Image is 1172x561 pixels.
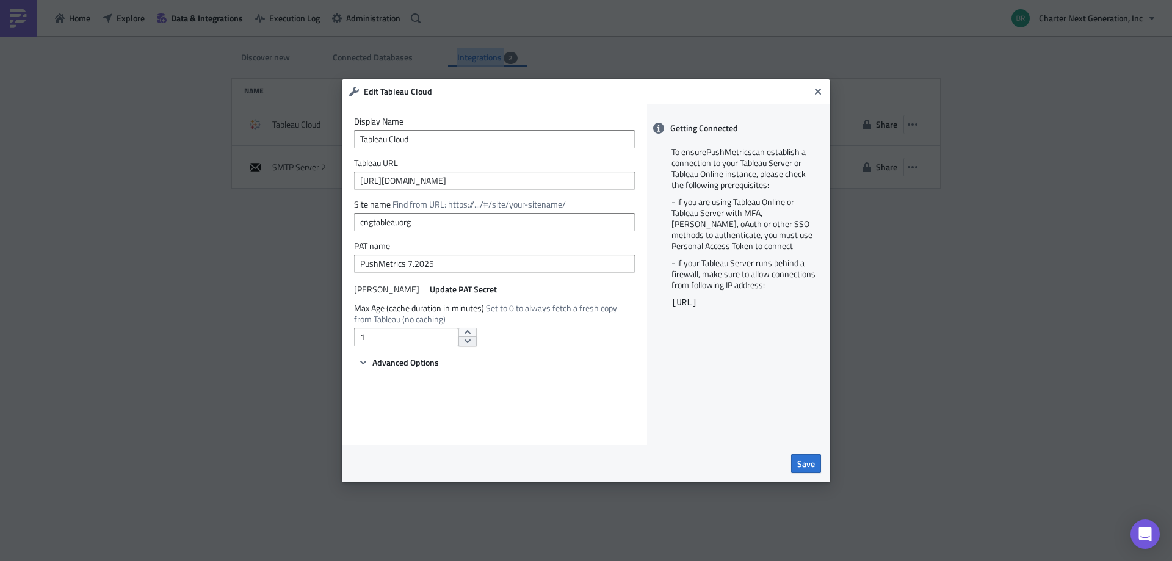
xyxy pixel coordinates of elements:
[791,454,821,473] button: Save
[354,172,635,190] input: https://tableau.domain.com
[354,199,635,210] label: Site name
[354,284,419,295] label: [PERSON_NAME]
[671,298,697,308] code: [URL]
[671,147,818,190] p: To ensure PushMetrics can establish a connection to your Tableau Server or Tableau Online instanc...
[364,86,809,97] h6: Edit Tableau Cloud
[797,457,815,470] span: Save
[354,255,635,273] input: Personal Access Token Name
[1130,519,1160,549] div: Open Intercom Messenger
[392,198,566,211] span: Find from URL: https://.../#/site/your-sitename/
[458,328,477,338] button: increment
[354,157,635,168] label: Tableau URL
[354,303,635,325] label: Max Age (cache duration in minutes)
[668,320,821,430] iframe: How To Connect Tableau with PushMetrics
[425,282,501,297] button: Update PAT Secret
[354,241,635,252] label: PAT name
[671,258,818,291] p: - if your Tableau Server runs behind a firewall, make sure to allow connections from following IP...
[354,130,635,148] input: Give it a name
[372,356,439,369] span: Advanced Options
[671,197,818,252] p: - if you are using Tableau Online or Tableau Server with MFA, [PERSON_NAME], oAuth or other SSO m...
[647,116,830,140] div: Getting Connected
[354,355,443,370] button: Advanced Options
[458,336,477,346] button: decrement
[354,213,635,231] input: Tableau Site name
[430,283,497,295] span: Update PAT Secret
[354,302,617,325] span: Set to 0 to always fetch a fresh copy from Tableau (no caching)
[809,82,827,101] button: Close
[354,116,635,127] label: Display Name
[354,328,458,346] input: Enter a number...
